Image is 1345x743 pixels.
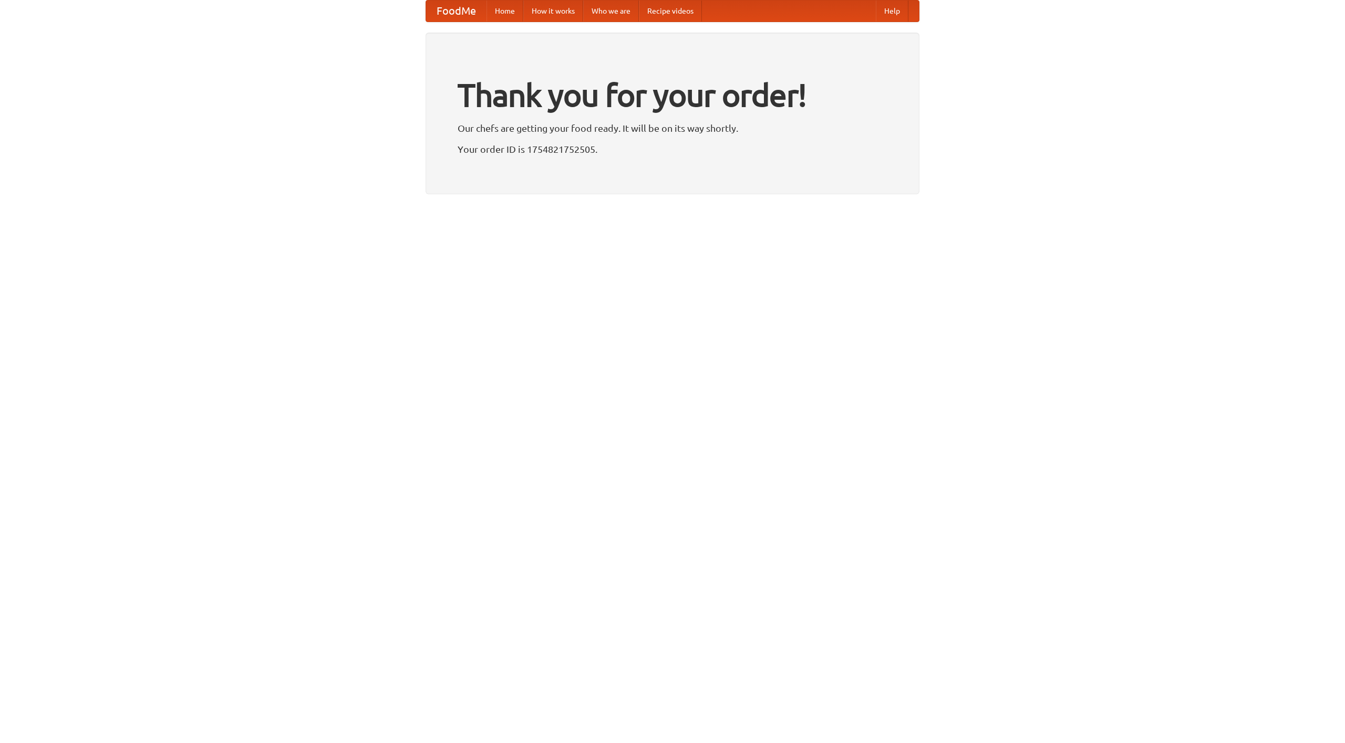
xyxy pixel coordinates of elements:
a: Help [876,1,908,22]
a: Who we are [583,1,639,22]
p: Your order ID is 1754821752505. [458,141,887,157]
a: FoodMe [426,1,487,22]
a: How it works [523,1,583,22]
p: Our chefs are getting your food ready. It will be on its way shortly. [458,120,887,136]
a: Recipe videos [639,1,702,22]
h1: Thank you for your order! [458,70,887,120]
a: Home [487,1,523,22]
